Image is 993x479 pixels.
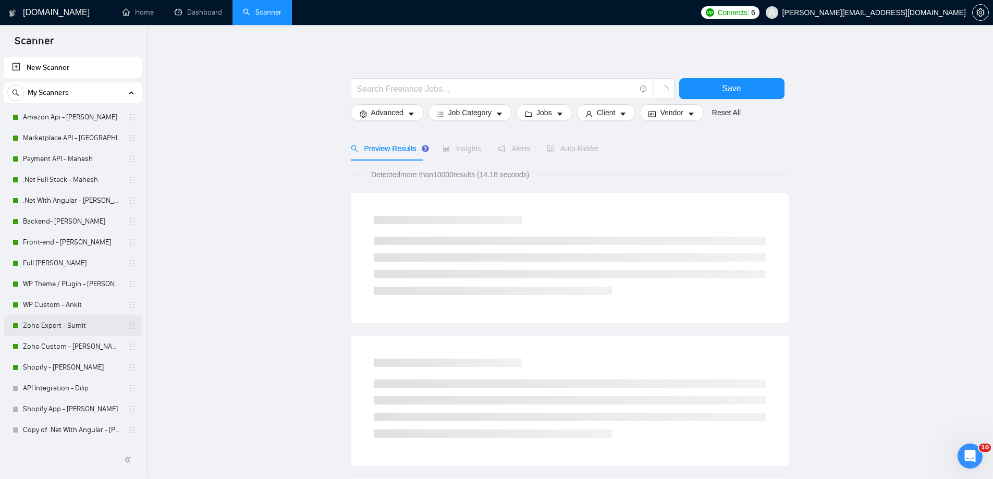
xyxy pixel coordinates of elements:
[712,107,741,118] a: Reset All
[640,104,703,121] button: idcardVendorcaret-down
[556,110,563,118] span: caret-down
[23,378,122,399] a: API Integration - Dilip
[23,211,122,232] a: Backend- [PERSON_NAME]
[443,144,481,153] span: Insights
[498,144,530,153] span: Alerts
[128,238,137,247] span: holder
[536,107,552,118] span: Jobs
[128,405,137,413] span: holder
[128,217,137,226] span: holder
[360,110,367,118] span: setting
[408,110,415,118] span: caret-down
[128,342,137,351] span: holder
[688,110,695,118] span: caret-down
[585,110,593,118] span: user
[12,57,133,78] a: New Scanner
[640,85,647,92] span: info-circle
[9,5,16,21] img: logo
[437,110,444,118] span: bars
[128,155,137,163] span: holder
[525,110,532,118] span: folder
[23,190,122,211] a: .Net With Angular - [PERSON_NAME]
[128,384,137,392] span: holder
[23,294,122,315] a: WP Custom - Ankit
[28,82,69,103] span: My Scanners
[768,9,776,16] span: user
[597,107,616,118] span: Client
[8,89,23,96] span: search
[128,426,137,434] span: holder
[958,444,983,469] iframe: Intercom live chat
[498,145,505,152] span: notification
[619,110,627,118] span: caret-down
[722,82,741,95] span: Save
[128,259,137,267] span: holder
[706,8,714,17] img: upwork-logo.png
[23,128,122,149] a: Marketplace API - [GEOGRAPHIC_DATA]
[496,110,503,118] span: caret-down
[23,149,122,169] a: Payment API - Mahesh
[128,322,137,330] span: holder
[23,253,122,274] a: Full [PERSON_NAME]
[973,8,988,17] span: setting
[4,57,142,78] li: New Scanner
[128,280,137,288] span: holder
[23,107,122,128] a: Amazon Api - [PERSON_NAME]
[979,444,991,452] span: 10
[364,169,537,180] span: Detected more than 10000 results (14.18 seconds)
[648,110,656,118] span: idcard
[428,104,512,121] button: barsJob Categorycaret-down
[351,145,358,152] span: search
[972,8,989,17] a: setting
[7,84,24,101] button: search
[371,107,403,118] span: Advanced
[23,399,122,420] a: Shopify App - [PERSON_NAME]
[128,363,137,372] span: holder
[718,7,749,18] span: Connects:
[243,8,281,17] a: searchScanner
[23,169,122,190] a: .Net Full Stack - Mahesh
[443,145,450,152] span: area-chart
[577,104,636,121] button: userClientcaret-down
[128,196,137,205] span: holder
[547,145,554,152] span: robot
[751,7,755,18] span: 6
[23,357,122,378] a: Shopify - [PERSON_NAME]
[122,8,154,17] a: homeHome
[6,33,62,55] span: Scanner
[421,144,430,153] div: Tooltip anchor
[175,8,222,17] a: dashboardDashboard
[23,274,122,294] a: WP Theme / Plugin - [PERSON_NAME]
[516,104,572,121] button: folderJobscaret-down
[4,82,142,440] li: My Scanners
[128,134,137,142] span: holder
[351,104,424,121] button: settingAdvancedcaret-down
[659,85,669,95] span: loading
[351,144,426,153] span: Preview Results
[23,315,122,336] a: Zoho Expert - Sumit
[23,232,122,253] a: Front-end - [PERSON_NAME]
[23,336,122,357] a: Zoho Custom - [PERSON_NAME]
[679,78,784,99] button: Save
[23,420,122,440] a: Copy of .Net With Angular - [PERSON_NAME]
[357,82,635,95] input: Search Freelance Jobs...
[128,176,137,184] span: holder
[448,107,492,118] span: Job Category
[128,301,137,309] span: holder
[547,144,598,153] span: Auto Bidder
[972,4,989,21] button: setting
[124,455,134,465] span: double-left
[660,107,683,118] span: Vendor
[128,113,137,121] span: holder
